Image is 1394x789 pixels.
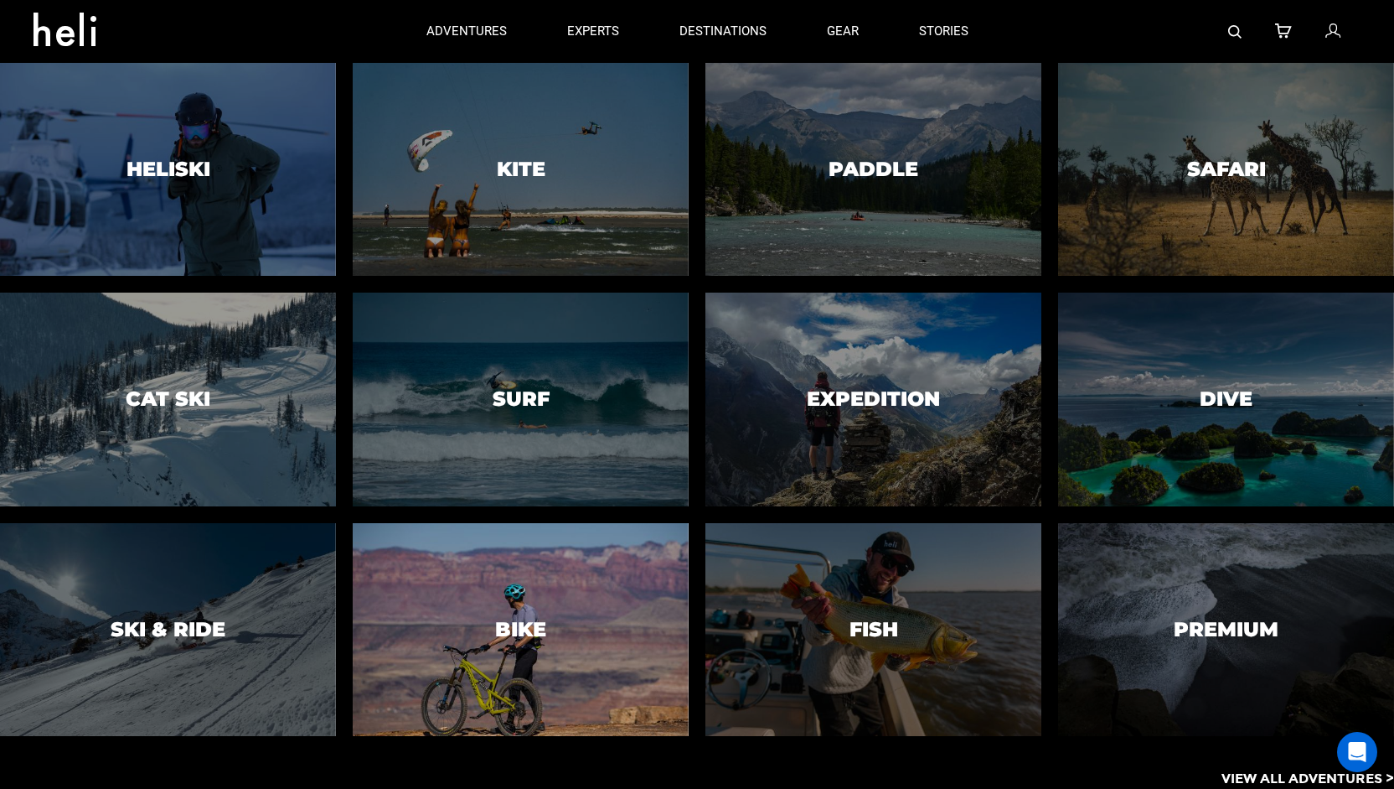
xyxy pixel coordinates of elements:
img: search-bar-icon.svg [1228,25,1242,39]
h3: Expedition [807,388,940,410]
h3: Paddle [829,158,918,180]
div: Open Intercom Messenger [1337,732,1377,772]
h3: Bike [495,619,546,641]
h3: Cat Ski [126,388,210,410]
h3: Kite [497,158,545,180]
h3: Premium [1174,619,1278,641]
p: View All Adventures > [1221,770,1394,789]
p: adventures [426,23,507,40]
p: destinations [679,23,767,40]
h3: Ski & Ride [111,619,225,641]
h3: Fish [849,619,898,641]
h3: Dive [1200,388,1252,410]
p: experts [567,23,619,40]
a: PremiumPremium image [1058,523,1394,736]
h3: Surf [493,388,550,410]
h3: Heliski [126,158,210,180]
h3: Safari [1187,158,1266,180]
